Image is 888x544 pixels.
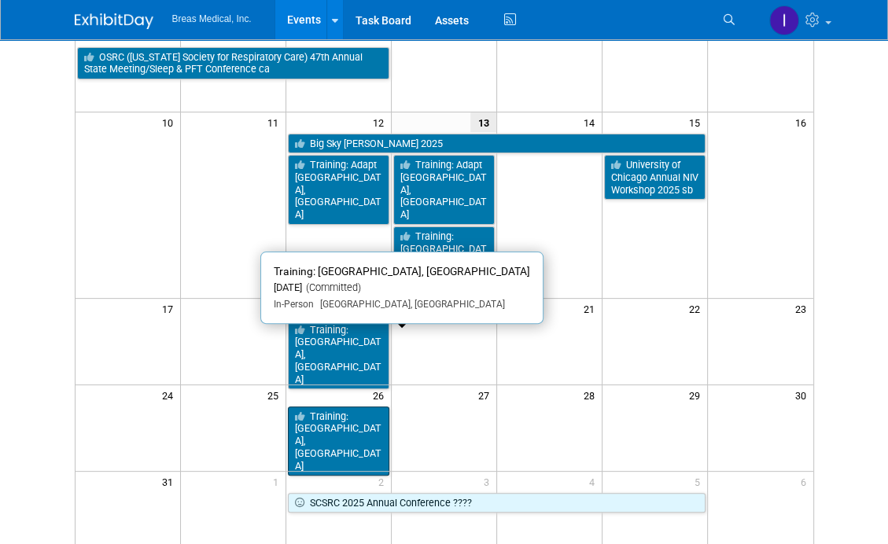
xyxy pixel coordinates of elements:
a: Big Sky [PERSON_NAME] 2025 [288,134,706,154]
span: Training: [GEOGRAPHIC_DATA], [GEOGRAPHIC_DATA] [274,265,530,278]
span: 10 [160,112,180,132]
span: 1 [271,472,286,491]
span: 11 [266,112,286,132]
span: 16 [794,112,813,132]
a: Training: Adapt [GEOGRAPHIC_DATA], [GEOGRAPHIC_DATA] [288,155,389,225]
a: SCSRC 2025 Annual Conference ???? [288,493,706,513]
span: 21 [582,299,602,318]
span: [GEOGRAPHIC_DATA], [GEOGRAPHIC_DATA] [314,299,505,310]
span: 30 [794,385,813,405]
a: University of Chicago Annual NIV Workshop 2025 sb [604,155,706,200]
a: Training: [GEOGRAPHIC_DATA], [GEOGRAPHIC_DATA] [393,226,495,296]
span: 13 [470,112,496,132]
a: OSRC ([US_STATE] Society for Respiratory Care) 47th Annual State Meeting/Sleep & PFT Conference ca [77,47,390,79]
span: 5 [693,472,707,491]
span: 17 [160,299,180,318]
div: [DATE] [274,281,530,295]
img: Inga Dolezar [769,6,799,35]
a: Training: Adapt [GEOGRAPHIC_DATA], [GEOGRAPHIC_DATA] [393,155,495,225]
span: 27 [477,385,496,405]
span: 25 [266,385,286,405]
span: In-Person [274,299,314,310]
span: Breas Medical, Inc. [172,13,252,24]
span: 22 [687,299,707,318]
a: Training: [GEOGRAPHIC_DATA], [GEOGRAPHIC_DATA] [288,406,389,476]
a: Training: [GEOGRAPHIC_DATA], [GEOGRAPHIC_DATA] [288,320,389,390]
img: ExhibitDay [75,13,153,29]
span: 28 [582,385,602,405]
span: 4 [588,472,602,491]
span: 15 [687,112,707,132]
span: 2 [377,472,391,491]
span: 29 [687,385,707,405]
span: 23 [794,299,813,318]
span: 26 [371,385,391,405]
span: 24 [160,385,180,405]
span: 14 [582,112,602,132]
span: (Committed) [302,281,361,293]
span: 3 [482,472,496,491]
span: 31 [160,472,180,491]
span: 12 [371,112,391,132]
span: 6 [799,472,813,491]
